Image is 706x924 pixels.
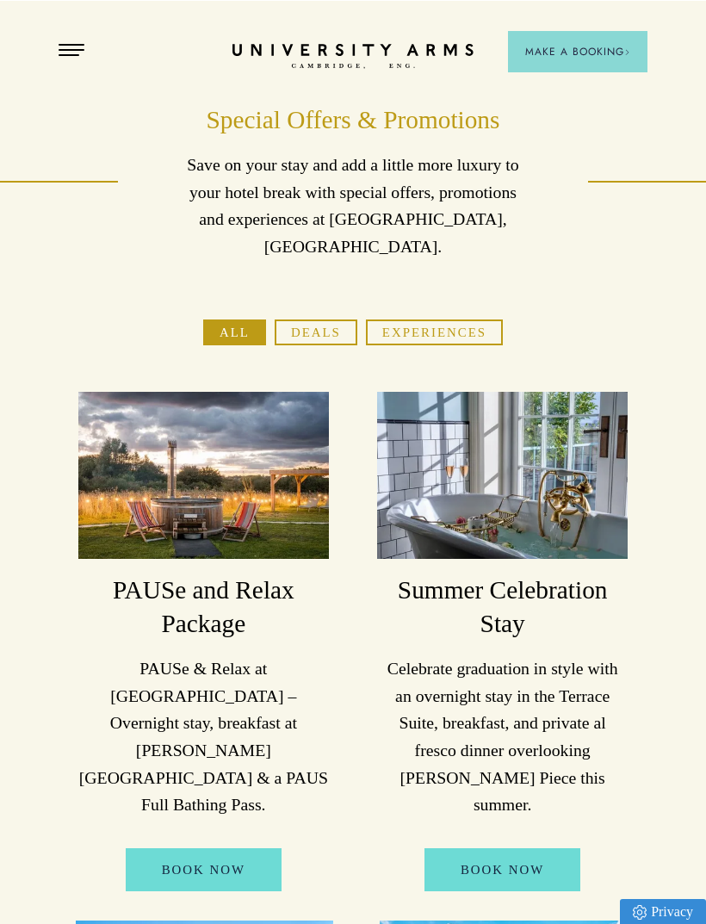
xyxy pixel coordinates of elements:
button: Make a BookingArrow icon [508,30,647,71]
button: All [203,319,266,344]
h3: PAUSe and Relax Package [78,573,329,640]
a: Privacy [620,898,706,924]
img: Arrow icon [624,48,630,54]
p: Celebrate graduation in style with an overnight stay in the Terrace Suite, breakfast, and private... [377,654,628,818]
img: image-a678a3d208f2065fc5890bd5da5830c7877c1e53-3983x2660-jpg [377,391,628,558]
button: Experiences [366,319,503,344]
button: Deals [275,319,357,344]
a: BOOK NOW [126,847,282,890]
span: Make a Booking [525,43,630,59]
h3: Summer Celebration Stay [377,573,628,640]
h1: Special Offers & Promotions [176,102,529,136]
img: image-1171400894a375d9a931a68ffa7fe4bcc321ad3f-2200x1300-jpg [78,391,329,558]
button: Open Menu [59,43,84,57]
a: BOOK NOW [424,847,580,890]
p: PAUSe & Relax at [GEOGRAPHIC_DATA] – Overnight stay, breakfast at [PERSON_NAME][GEOGRAPHIC_DATA] ... [78,654,329,818]
img: Privacy [633,904,647,919]
a: Home [232,43,474,69]
p: Save on your stay and add a little more luxury to your hotel break with special offers, promotion... [176,151,529,260]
